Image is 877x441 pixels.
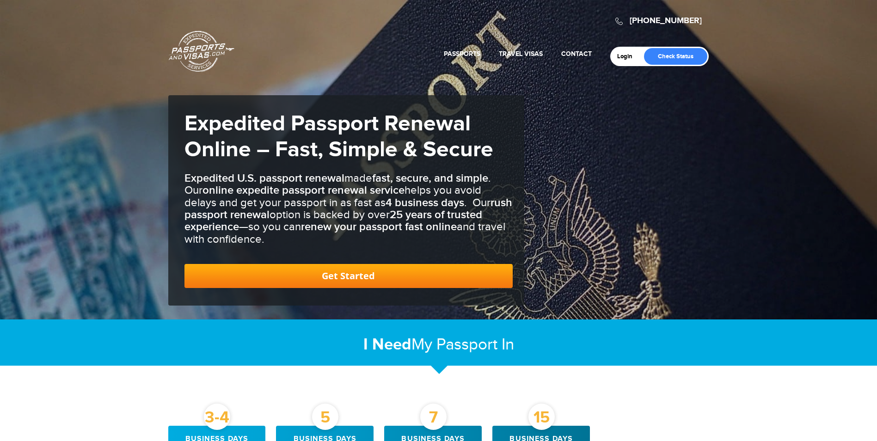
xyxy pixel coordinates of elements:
[184,208,482,233] b: 25 years of trusted experience
[386,196,464,209] b: 4 business days
[169,31,234,72] a: Passports & [DOMAIN_NAME]
[184,110,493,163] strong: Expedited Passport Renewal Online – Fast, Simple & Secure
[184,196,512,221] b: rush passport renewal
[528,404,555,430] div: 15
[184,172,513,245] h3: made . Our helps you avoid delays and get your passport in as fast as . Our option is backed by o...
[312,404,338,430] div: 5
[420,404,447,430] div: 7
[204,404,230,430] div: 3-4
[184,171,344,185] b: Expedited U.S. passport renewal
[202,184,405,197] b: online expedite passport renewal service
[301,220,457,233] b: renew your passport fast online
[499,50,543,58] a: Travel Visas
[436,335,514,354] span: Passport In
[363,335,411,355] strong: I Need
[630,16,702,26] a: [PHONE_NUMBER]
[444,50,480,58] a: Passports
[561,50,592,58] a: Contact
[184,264,513,288] a: Get Started
[644,48,707,65] a: Check Status
[617,53,639,60] a: Login
[372,171,488,185] b: fast, secure, and simple
[168,335,709,355] h2: My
